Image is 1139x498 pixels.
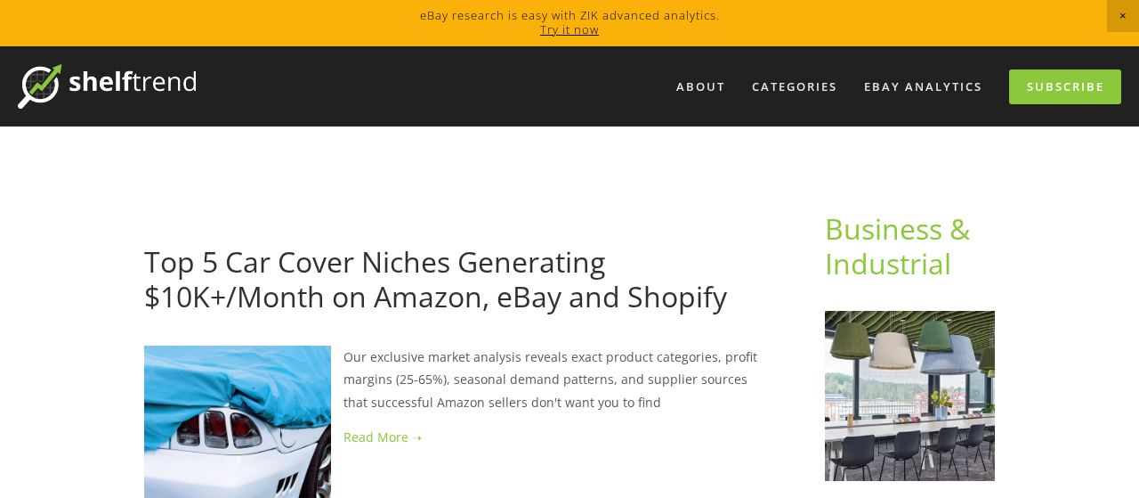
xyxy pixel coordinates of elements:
[825,311,995,481] img: Acoustic Lighting Shades Are Music to Sellers' Ears
[144,346,768,413] p: Our exclusive market analysis reveals exact product categories, profit margins (25-65%), seasonal...
[740,72,849,102] div: Categories
[825,209,977,282] a: Business & Industrial
[144,242,727,314] a: Top 5 Car Cover Niches Generating $10K+/Month on Amazon, eBay and Shopify
[540,21,599,37] a: Try it now
[1009,69,1121,104] a: Subscribe
[665,72,737,102] a: About
[18,64,196,109] img: ShelfTrend
[144,215,184,232] a: [DATE]
[852,72,994,102] a: eBay Analytics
